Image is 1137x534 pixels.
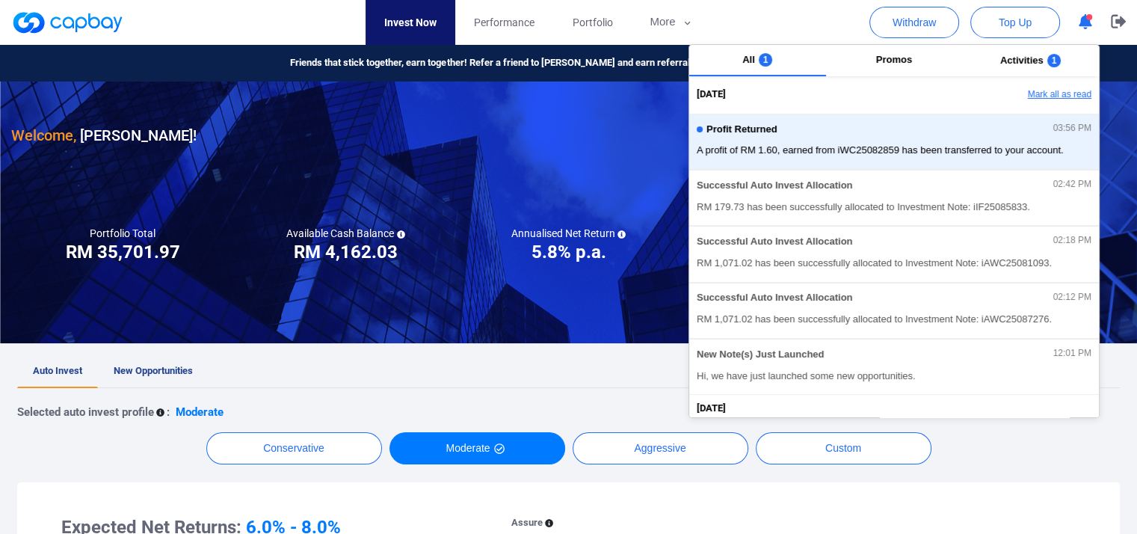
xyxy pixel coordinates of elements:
span: Portfolio [572,14,612,31]
span: All [742,54,755,65]
span: RM 1,071.02 has been successfully allocated to Investment Note: iAWC25087276. [697,312,1091,327]
button: Profit Returned03:56 PMA profit of RM 1.60, earned from iWC25082859 has been transferred to your ... [689,114,1099,170]
button: Successful Auto Invest Allocation02:18 PMRM 1,071.02 has been successfully allocated to Investmen... [689,226,1099,282]
p: Selected auto invest profile [17,403,154,421]
button: Withdraw [869,7,959,38]
button: Conservative [206,432,382,464]
span: A profit of RM 1.60, earned from iWC25082859 has been transferred to your account. [697,143,1091,158]
span: Profit Returned [706,124,777,135]
button: Successful Auto Invest Allocation02:42 PMRM 179.73 has been successfully allocated to Investment ... [689,170,1099,226]
span: Performance [474,14,534,31]
span: Auto Invest [33,365,82,376]
p: Moderate [176,403,224,421]
span: 1 [1047,54,1061,67]
span: 02:18 PM [1053,236,1091,246]
button: Promos [826,45,963,76]
h3: RM 4,162.03 [294,240,398,264]
span: Friends that stick together, earn together! Refer a friend to [PERSON_NAME] and earn referral rew... [290,55,751,71]
span: 1 [759,53,773,67]
span: Welcome, [11,126,76,144]
span: 03:56 PM [1053,123,1091,134]
p: : [167,403,170,421]
span: 02:42 PM [1053,179,1091,190]
button: All1 [689,45,826,76]
span: [DATE] [697,401,726,417]
h5: Available Cash Balance [286,227,405,240]
span: Top Up [999,15,1032,30]
span: Successful Auto Invest Allocation [697,292,853,304]
button: Top Up [970,7,1060,38]
h3: RM 35,701.97 [66,240,180,264]
span: Promos [876,54,912,65]
span: New Note(s) Just Launched [697,349,824,360]
span: Activities [1000,55,1044,66]
button: Moderate [389,432,565,464]
button: Mark all as read [938,82,1099,108]
h3: 5.8% p.a. [531,240,606,264]
span: Successful Auto Invest Allocation [697,236,853,248]
span: 12:01 PM [1053,349,1091,359]
button: Custom [756,432,931,464]
h3: [PERSON_NAME] ! [11,123,197,147]
span: New Opportunities [114,365,193,376]
h5: Annualised Net Return [511,227,626,240]
h5: Portfolio Total [90,227,155,240]
button: Aggressive [573,432,748,464]
span: RM 1,071.02 has been successfully allocated to Investment Note: iAWC25081093. [697,256,1091,271]
span: RM 179.73 has been successfully allocated to Investment Note: iIF25085833. [697,200,1091,215]
button: New Note(s) Just Launched12:01 PMHi, we have just launched some new opportunities. [689,339,1099,395]
span: Successful Auto Invest Allocation [697,180,853,191]
button: Activities1 [962,45,1099,76]
span: Hi, we have just launched some new opportunities. [697,369,1091,384]
button: Successful Auto Invest Allocation02:12 PMRM 1,071.02 has been successfully allocated to Investmen... [689,283,1099,339]
p: Assure [511,515,543,531]
span: 02:12 PM [1053,292,1091,303]
span: [DATE] [697,87,726,102]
